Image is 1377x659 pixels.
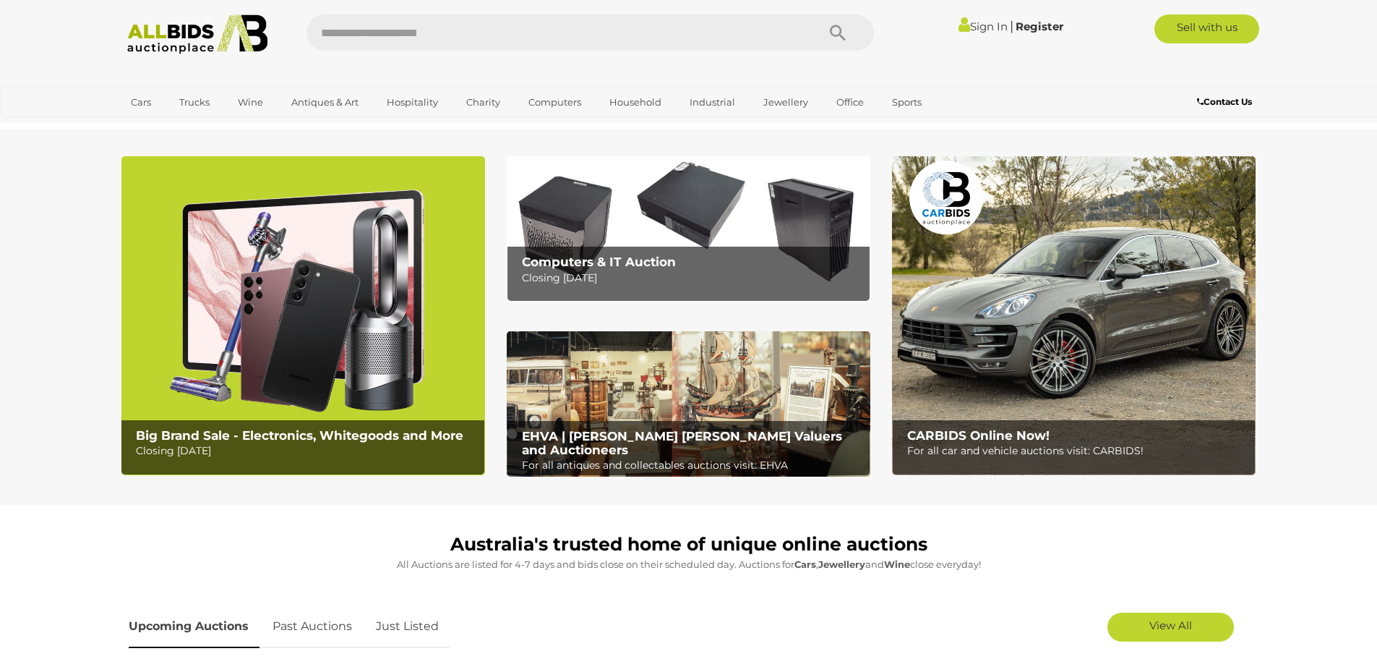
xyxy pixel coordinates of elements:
a: Sell with us [1154,14,1259,43]
p: For all car and vehicle auctions visit: CARBIDS! [907,442,1248,460]
b: EHVA | [PERSON_NAME] [PERSON_NAME] Valuers and Auctioneers [522,429,842,457]
a: Charity [457,90,510,114]
a: Trucks [170,90,219,114]
button: Search [802,14,874,51]
a: CARBIDS Online Now! CARBIDS Online Now! For all car and vehicle auctions visit: CARBIDS! [892,156,1256,475]
b: CARBIDS Online Now! [907,428,1050,443]
a: Computers [519,90,591,114]
strong: Wine [884,558,910,570]
a: Just Listed [365,605,450,648]
a: Past Auctions [262,605,363,648]
img: Computers & IT Auction [507,156,870,302]
a: Contact Us [1197,94,1256,110]
img: CARBIDS Online Now! [892,156,1256,475]
span: View All [1149,618,1192,632]
b: Big Brand Sale - Electronics, Whitegoods and More [136,428,463,443]
a: Antiques & Art [282,90,368,114]
a: Register [1016,20,1063,33]
a: EHVA | Evans Hastings Valuers and Auctioneers EHVA | [PERSON_NAME] [PERSON_NAME] Valuers and Auct... [507,331,870,477]
img: Allbids.com.au [119,14,276,54]
a: Sports [883,90,931,114]
a: Jewellery [754,90,818,114]
p: All Auctions are listed for 4-7 days and bids close on their scheduled day. Auctions for , and cl... [129,556,1249,573]
a: Sign In [958,20,1008,33]
a: Industrial [680,90,745,114]
p: Closing [DATE] [522,269,862,287]
p: Closing [DATE] [136,442,476,460]
strong: Jewellery [818,558,865,570]
h1: Australia's trusted home of unique online auctions [129,535,1249,555]
b: Contact Us [1197,96,1252,107]
a: Hospitality [377,90,447,114]
strong: Cars [794,558,816,570]
a: [GEOGRAPHIC_DATA] [121,114,243,138]
a: Computers & IT Auction Computers & IT Auction Closing [DATE] [507,156,870,302]
a: Wine [228,90,273,114]
a: Upcoming Auctions [129,605,259,648]
a: Office [827,90,873,114]
p: For all antiques and collectables auctions visit: EHVA [522,456,862,475]
a: View All [1107,613,1234,642]
a: Household [600,90,671,114]
a: Big Brand Sale - Electronics, Whitegoods and More Big Brand Sale - Electronics, Whitegoods and Mo... [121,156,485,475]
a: Cars [121,90,160,114]
img: Big Brand Sale - Electronics, Whitegoods and More [121,156,485,475]
b: Computers & IT Auction [522,255,676,269]
img: EHVA | Evans Hastings Valuers and Auctioneers [507,331,870,477]
span: | [1010,18,1013,34]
